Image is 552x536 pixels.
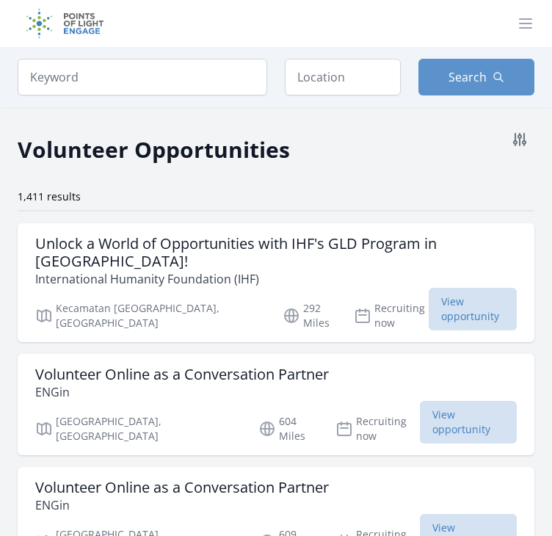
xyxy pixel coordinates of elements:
[35,383,329,401] p: ENGin
[18,59,267,95] input: Keyword
[448,68,487,86] span: Search
[35,270,517,288] p: International Humanity Foundation (IHF)
[429,288,517,330] span: View opportunity
[35,301,265,330] p: Kecamatan [GEOGRAPHIC_DATA], [GEOGRAPHIC_DATA]
[18,189,81,203] span: 1,411 results
[35,235,517,270] h3: Unlock a World of Opportunities with IHF's GLD Program in [GEOGRAPHIC_DATA]!
[18,223,534,342] a: Unlock a World of Opportunities with IHF's GLD Program in [GEOGRAPHIC_DATA]! International Humani...
[285,59,401,95] input: Location
[35,496,329,514] p: ENGin
[35,479,329,496] h3: Volunteer Online as a Conversation Partner
[258,414,318,443] p: 604 Miles
[335,414,419,443] p: Recruiting now
[354,301,429,330] p: Recruiting now
[18,133,290,166] h2: Volunteer Opportunities
[283,301,336,330] p: 292 Miles
[18,354,534,455] a: Volunteer Online as a Conversation Partner ENGin [GEOGRAPHIC_DATA], [GEOGRAPHIC_DATA] 604 Miles R...
[35,366,329,383] h3: Volunteer Online as a Conversation Partner
[35,414,241,443] p: [GEOGRAPHIC_DATA], [GEOGRAPHIC_DATA]
[420,401,517,443] span: View opportunity
[418,59,534,95] button: Search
